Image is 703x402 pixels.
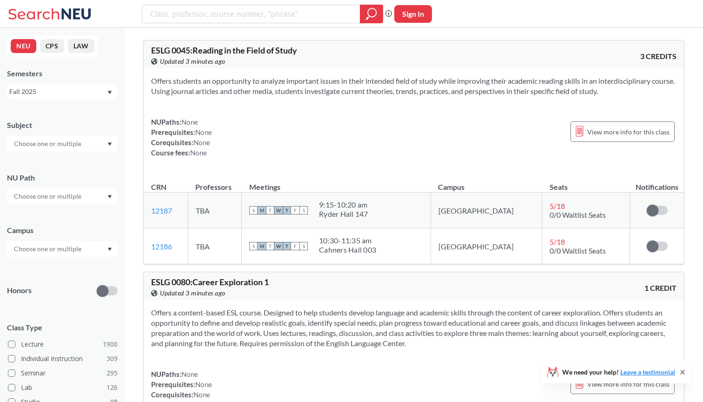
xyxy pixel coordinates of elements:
div: 10:30 - 11:35 am [319,236,376,245]
span: 309 [106,354,118,364]
button: NEU [11,39,36,53]
span: W [274,206,283,214]
span: None [190,148,207,157]
section: Offers a content-based ESL course. Designed to help students develop language and academic skills... [151,308,676,348]
th: Campus [431,173,542,193]
span: T [283,206,291,214]
span: None [193,390,210,399]
div: Ryder Hall 147 [319,209,368,219]
label: Lecture [8,338,118,350]
span: 0/0 Waitlist Seats [550,210,606,219]
button: CPS [40,39,64,53]
div: Dropdown arrow [7,188,118,204]
a: Leave a testimonial [620,368,675,376]
span: F [291,242,299,250]
div: NUPaths: Prerequisites: Corequisites: Course fees: [151,117,212,158]
span: T [283,242,291,250]
th: Meetings [242,173,431,193]
span: ESLG 0080 : Career Exploration 1 [151,277,269,287]
label: Individual Instruction [8,353,118,365]
span: T [266,242,274,250]
span: 5 / 18 [550,201,565,210]
div: Fall 2025Dropdown arrow [7,84,118,99]
span: 1 CREDIT [644,283,676,293]
span: None [195,380,212,389]
input: Class, professor, course number, "phrase" [149,6,353,22]
svg: Dropdown arrow [107,142,112,146]
span: View more info for this class [587,126,670,138]
a: 12186 [151,242,172,251]
span: We need your help! [562,369,675,375]
span: M [258,206,266,214]
span: ESLG 0045 : Reading in the Field of Study [151,45,297,55]
div: Semesters [7,68,118,79]
th: Professors [188,173,241,193]
input: Choose one or multiple [9,138,87,149]
span: 126 [106,382,118,393]
span: Class Type [7,322,118,333]
span: 5 / 18 [550,237,565,246]
div: magnifying glass [360,5,383,23]
span: 295 [106,368,118,378]
span: View more info for this class [587,378,670,390]
label: Seminar [8,367,118,379]
span: 3 CREDITS [640,51,676,61]
th: Seats [542,173,630,193]
span: None [195,128,212,136]
span: None [181,118,198,126]
button: Sign In [394,5,432,23]
td: [GEOGRAPHIC_DATA] [431,193,542,228]
span: S [249,206,258,214]
span: M [258,242,266,250]
span: W [274,242,283,250]
div: NU Path [7,173,118,183]
section: Offers students an opportunity to analyze important issues in their intended field of study while... [151,76,676,96]
input: Choose one or multiple [9,191,87,202]
div: CRN [151,182,166,192]
th: Notifications [630,173,684,193]
span: None [193,138,210,147]
span: T [266,206,274,214]
div: Fall 2025 [9,87,106,97]
div: Dropdown arrow [7,241,118,257]
svg: Dropdown arrow [107,195,112,199]
span: S [299,242,308,250]
td: [GEOGRAPHIC_DATA] [431,228,542,264]
span: 1900 [103,339,118,349]
svg: Dropdown arrow [107,248,112,251]
div: Cahners Hall 003 [319,245,376,255]
div: Dropdown arrow [7,136,118,152]
span: 0/0 Waitlist Seats [550,246,606,255]
a: 12187 [151,206,172,215]
span: F [291,206,299,214]
td: TBA [188,228,241,264]
span: Updated 3 minutes ago [160,288,225,298]
span: Updated 3 minutes ago [160,56,225,67]
div: 9:15 - 10:20 am [319,200,368,209]
div: Subject [7,120,118,130]
p: Honors [7,285,32,296]
span: None [181,370,198,378]
input: Choose one or multiple [9,243,87,255]
span: S [249,242,258,250]
label: Lab [8,382,118,394]
svg: Dropdown arrow [107,91,112,94]
div: Campus [7,225,118,235]
td: TBA [188,193,241,228]
button: LAW [68,39,94,53]
span: S [299,206,308,214]
svg: magnifying glass [366,7,377,20]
